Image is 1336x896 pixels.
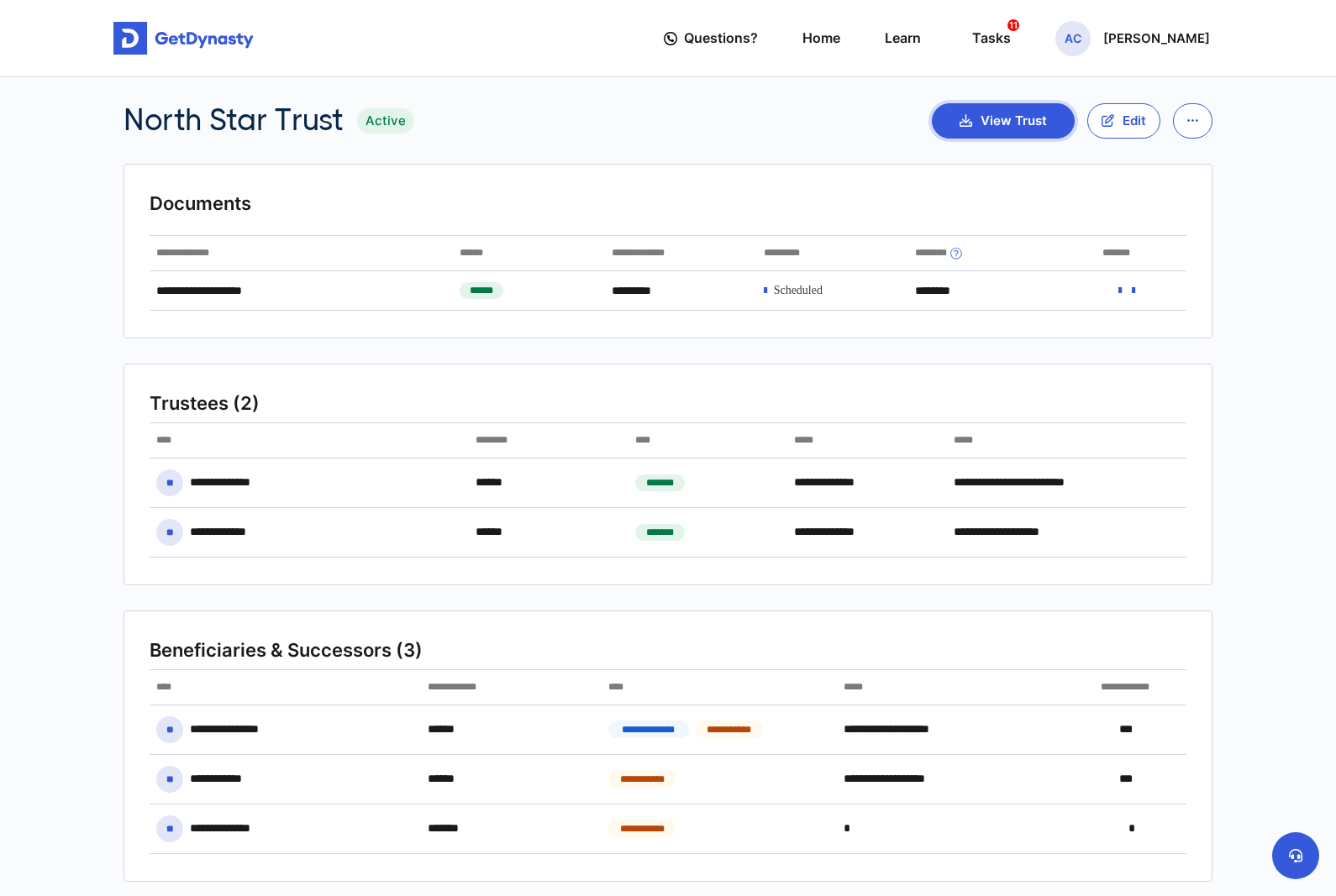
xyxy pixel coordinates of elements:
[1103,32,1210,45] p: [PERSON_NAME]
[113,22,254,55] img: Get started for free with Dynasty Trust Company
[664,14,758,62] a: Questions?
[150,638,423,663] span: Beneficiaries & Successors (3)
[802,14,840,62] a: Home
[1087,103,1160,139] button: Edit
[885,14,921,62] a: Learn
[932,103,1075,139] button: View Trust
[684,23,758,54] span: Questions?
[1055,21,1210,56] button: AC[PERSON_NAME]
[150,391,260,416] span: Trustees (2)
[965,14,1011,62] a: Tasks11
[357,108,414,134] span: Active
[972,23,1011,54] div: Tasks
[1055,21,1091,56] span: AC
[150,191,251,216] span: Documents
[1007,19,1019,31] span: 11
[124,102,414,139] div: North Star Trust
